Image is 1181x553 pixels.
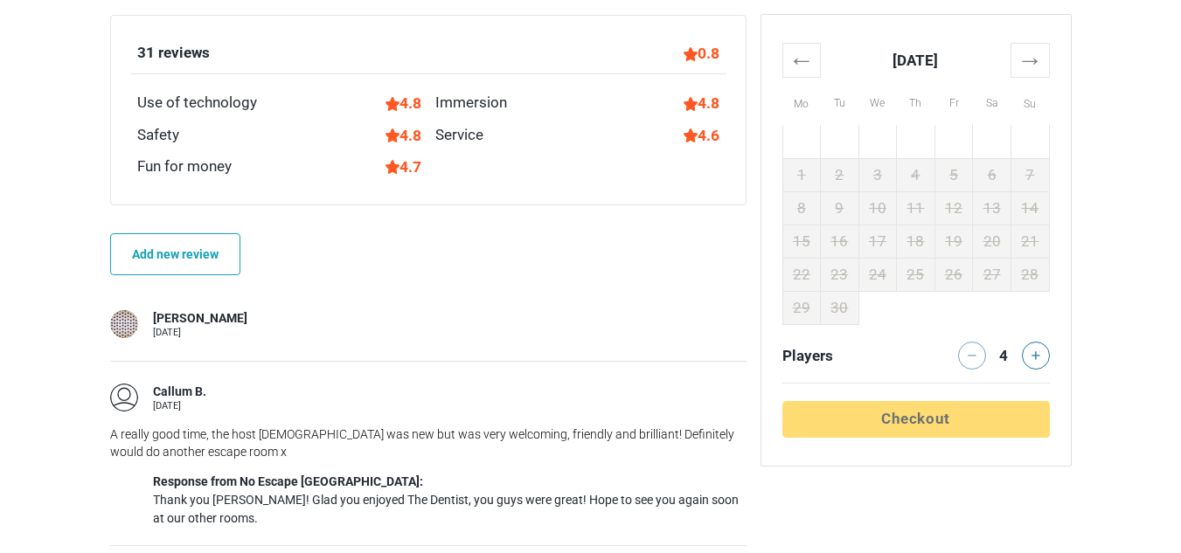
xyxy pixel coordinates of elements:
[897,158,935,191] td: 4
[821,291,859,324] td: 30
[858,225,897,258] td: 17
[1011,43,1049,77] th: →
[821,225,859,258] td: 16
[1011,191,1049,225] td: 14
[821,77,859,125] th: Tu
[137,42,210,65] div: 31 reviews
[782,191,821,225] td: 8
[858,77,897,125] th: We
[897,77,935,125] th: Th
[858,258,897,291] td: 24
[386,92,421,114] div: 4.8
[934,77,973,125] th: Fr
[137,92,257,114] div: Use of technology
[821,43,1011,77] th: [DATE]
[153,401,206,411] div: [DATE]
[973,158,1011,191] td: 6
[153,474,747,491] div: Response from No Escape [GEOGRAPHIC_DATA]:
[1011,77,1049,125] th: Su
[973,191,1011,225] td: 13
[782,43,821,77] th: ←
[934,225,973,258] td: 19
[821,258,859,291] td: 23
[993,342,1014,366] div: 4
[153,328,247,337] div: [DATE]
[782,225,821,258] td: 15
[821,158,859,191] td: 2
[973,225,1011,258] td: 20
[153,310,247,328] div: [PERSON_NAME]
[934,158,973,191] td: 5
[858,191,897,225] td: 10
[1011,258,1049,291] td: 28
[934,191,973,225] td: 12
[684,92,719,114] div: 4.8
[782,291,821,324] td: 29
[973,77,1011,125] th: Sa
[435,124,483,147] div: Service
[386,156,421,178] div: 4.7
[684,42,719,65] div: 0.8
[782,258,821,291] td: 22
[435,92,507,114] div: Immersion
[153,491,747,528] div: Thank you [PERSON_NAME]! Glad you enjoyed The Dentist, you guys were great! Hope to see you again...
[897,258,935,291] td: 25
[775,342,916,370] div: Players
[858,158,897,191] td: 3
[973,258,1011,291] td: 27
[821,191,859,225] td: 9
[137,124,179,147] div: Safety
[934,258,973,291] td: 26
[110,233,240,275] a: Add new review
[897,191,935,225] td: 11
[897,225,935,258] td: 18
[110,425,747,460] p: A really good time, the host [DEMOGRAPHIC_DATA] was new but was very welcoming, friendly and bril...
[153,384,206,401] div: Callum B.
[1011,158,1049,191] td: 7
[137,156,232,178] div: Fun for money
[782,77,821,125] th: Mo
[684,124,719,147] div: 4.6
[782,158,821,191] td: 1
[1011,225,1049,258] td: 21
[386,124,421,147] div: 4.8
